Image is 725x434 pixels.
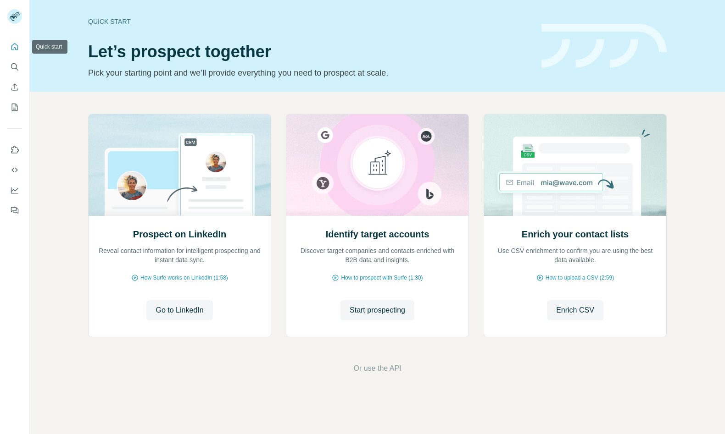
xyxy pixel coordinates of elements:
[547,300,603,320] button: Enrich CSV
[7,162,22,178] button: Use Surfe API
[341,274,423,282] span: How to prospect with Surfe (1:30)
[296,246,459,264] p: Discover target companies and contacts enriched with B2B data and insights.
[88,66,530,79] p: Pick your starting point and we’ll provide everything you need to prospect at scale.
[88,43,530,61] h1: Let’s prospect together
[7,142,22,158] button: Use Surfe on LinkedIn
[146,300,212,320] button: Go to LinkedIn
[493,246,657,264] p: Use CSV enrichment to confirm you are using the best data available.
[7,202,22,219] button: Feedback
[353,363,401,374] button: Or use the API
[7,182,22,198] button: Dashboard
[326,228,429,241] h2: Identify target accounts
[88,114,271,216] img: Prospect on LinkedIn
[156,305,203,316] span: Go to LinkedIn
[484,114,667,216] img: Enrich your contact lists
[7,59,22,75] button: Search
[546,274,614,282] span: How to upload a CSV (2:59)
[350,305,405,316] span: Start prospecting
[140,274,228,282] span: How Surfe works on LinkedIn (1:58)
[541,24,667,68] img: banner
[7,79,22,95] button: Enrich CSV
[286,114,469,216] img: Identify target accounts
[98,246,262,264] p: Reveal contact information for intelligent prospecting and instant data sync.
[556,305,594,316] span: Enrich CSV
[340,300,414,320] button: Start prospecting
[522,228,629,241] h2: Enrich your contact lists
[7,38,22,55] button: Quick start
[88,17,530,26] div: Quick start
[133,228,226,241] h2: Prospect on LinkedIn
[7,99,22,115] button: My lists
